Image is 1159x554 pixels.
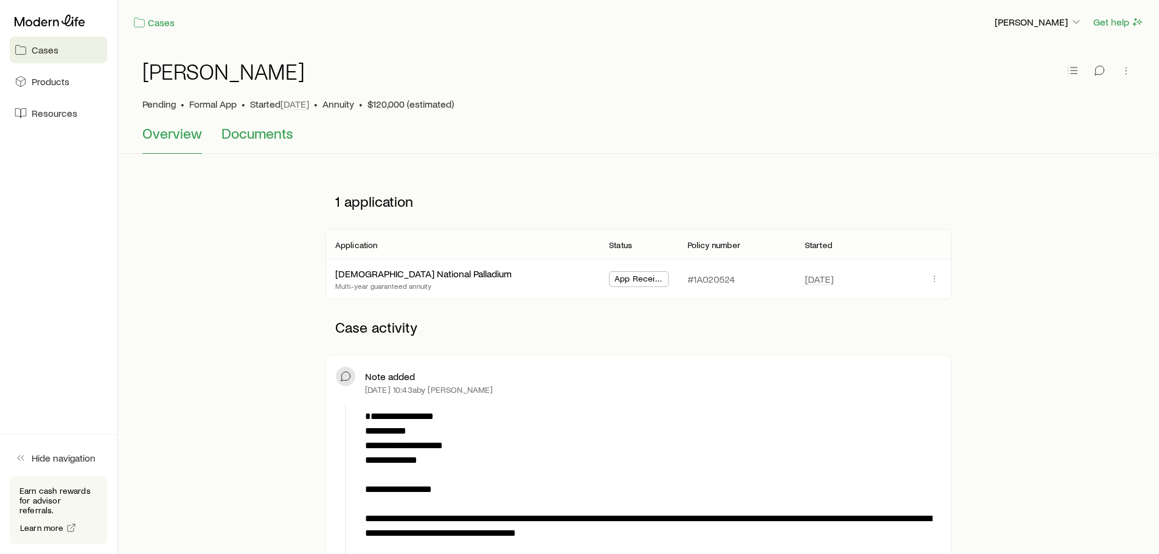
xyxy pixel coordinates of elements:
span: [DATE] [280,98,309,110]
div: [DEMOGRAPHIC_DATA] National Palladium [335,268,512,280]
span: • [181,98,184,110]
p: Earn cash rewards for advisor referrals. [19,486,97,515]
a: Cases [10,36,107,63]
p: Pending [142,98,176,110]
div: Case details tabs [142,125,1135,154]
h1: [PERSON_NAME] [142,59,305,83]
span: Documents [221,125,293,142]
button: Get help [1093,15,1144,29]
a: Products [10,68,107,95]
p: Status [609,240,632,250]
span: App Received [614,274,663,286]
a: [DEMOGRAPHIC_DATA] National Palladium [335,268,512,279]
span: Products [32,75,69,88]
p: Started [805,240,832,250]
span: • [314,98,318,110]
span: Formal App [189,98,237,110]
span: Cases [32,44,58,56]
p: Multi-year guaranteed annuity [335,281,512,291]
div: Earn cash rewards for advisor referrals.Learn more [10,476,107,544]
a: Cases [133,16,175,30]
a: Resources [10,100,107,126]
p: Started [250,98,309,110]
button: Hide navigation [10,445,107,471]
button: [PERSON_NAME] [994,15,1083,30]
p: 1 application [325,183,952,220]
p: [DATE] 10:43a by [PERSON_NAME] [365,385,493,395]
span: • [242,98,245,110]
span: Learn more [20,524,64,532]
p: Application [335,240,378,250]
p: Note added [365,370,415,383]
span: [DATE] [805,273,834,285]
p: Policy number [687,240,740,250]
span: Hide navigation [32,452,96,464]
span: • [359,98,363,110]
p: [PERSON_NAME] [995,16,1082,28]
p: Annuity [322,98,354,110]
p: #1A020524 [687,273,735,285]
span: Overview [142,125,202,142]
span: $120,000 (estimated) [367,98,454,110]
p: Case activity [325,309,952,345]
span: Resources [32,107,77,119]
